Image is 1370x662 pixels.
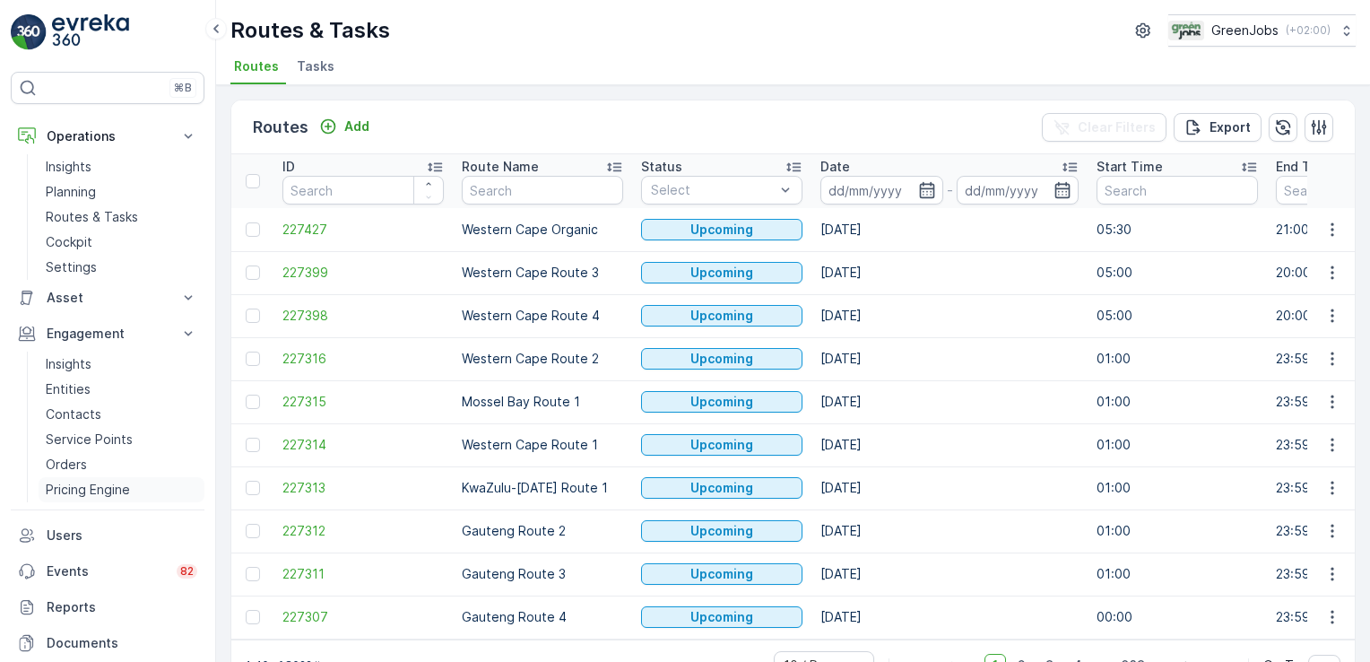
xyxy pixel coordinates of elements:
a: Reports [11,589,204,625]
p: Orders [46,456,87,474]
a: Service Points [39,427,204,452]
button: Engagement [11,316,204,352]
a: Insights [39,352,204,377]
button: Upcoming [641,262,802,283]
p: Western Cape Route 2 [462,350,623,368]
a: Pricing Engine [39,477,204,502]
a: Settings [39,255,204,280]
p: Contacts [46,405,101,423]
p: Route Name [462,158,539,176]
button: Upcoming [641,563,802,585]
input: dd/mm/yyyy [957,176,1080,205]
p: Gauteng Route 4 [462,608,623,626]
td: [DATE] [811,596,1088,639]
a: Insights [39,154,204,179]
p: 05:00 [1097,264,1258,282]
button: Upcoming [641,520,802,542]
p: GreenJobs [1211,22,1279,39]
p: Upcoming [690,264,753,282]
button: GreenJobs(+02:00) [1168,14,1356,47]
button: Upcoming [641,434,802,456]
a: 227399 [282,264,444,282]
p: 01:00 [1097,522,1258,540]
p: Upcoming [690,565,753,583]
p: Users [47,527,197,544]
input: dd/mm/yyyy [820,176,943,205]
img: logo_light-DOdMpM7g.png [52,14,129,50]
button: Asset [11,280,204,316]
td: [DATE] [811,510,1088,553]
button: Upcoming [641,348,802,370]
a: 227315 [282,393,444,411]
a: 227307 [282,608,444,626]
p: Add [344,118,369,135]
p: Operations [47,127,169,145]
p: Western Cape Organic [462,221,623,239]
a: Entities [39,377,204,402]
div: Toggle Row Selected [246,266,260,280]
p: 01:00 [1097,479,1258,497]
td: [DATE] [811,294,1088,337]
p: 82 [180,564,194,579]
p: Select [651,181,775,199]
div: Toggle Row Selected [246,352,260,366]
a: 227311 [282,565,444,583]
p: ⌘B [174,81,192,95]
p: Upcoming [690,479,753,497]
a: 227314 [282,436,444,454]
img: Green_Jobs_Logo.png [1168,21,1204,40]
p: Pricing Engine [46,481,130,499]
p: ( +02:00 ) [1286,23,1331,38]
p: 05:30 [1097,221,1258,239]
td: [DATE] [811,208,1088,251]
p: Entities [46,380,91,398]
span: Routes [234,57,279,75]
p: ID [282,158,295,176]
a: Planning [39,179,204,205]
p: Routes [253,115,308,140]
span: Tasks [297,57,334,75]
button: Upcoming [641,219,802,240]
button: Add [312,116,377,137]
a: 227427 [282,221,444,239]
p: Events [47,562,166,580]
p: Service Points [46,431,133,449]
p: Western Cape Route 4 [462,307,623,325]
a: 227312 [282,522,444,540]
p: Engagement [47,325,169,343]
p: Status [641,158,682,176]
div: Toggle Row Selected [246,438,260,452]
p: Upcoming [690,221,753,239]
div: Toggle Row Selected [246,524,260,538]
div: Toggle Row Selected [246,222,260,237]
input: Search [1097,176,1258,205]
a: 227398 [282,307,444,325]
p: Upcoming [690,350,753,368]
a: Routes & Tasks [39,205,204,230]
p: Routes & Tasks [230,16,390,45]
p: Upcoming [690,393,753,411]
p: Planning [46,183,96,201]
button: Upcoming [641,305,802,327]
a: 227313 [282,479,444,497]
p: KwaZulu-[DATE] Route 1 [462,479,623,497]
button: Upcoming [641,477,802,499]
p: Routes & Tasks [46,208,138,226]
div: Toggle Row Selected [246,309,260,323]
a: Documents [11,625,204,661]
td: [DATE] [811,251,1088,294]
p: Western Cape Route 1 [462,436,623,454]
td: [DATE] [811,380,1088,423]
p: Start Time [1097,158,1163,176]
button: Operations [11,118,204,154]
p: 00:00 [1097,608,1258,626]
td: [DATE] [811,466,1088,510]
td: [DATE] [811,423,1088,466]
